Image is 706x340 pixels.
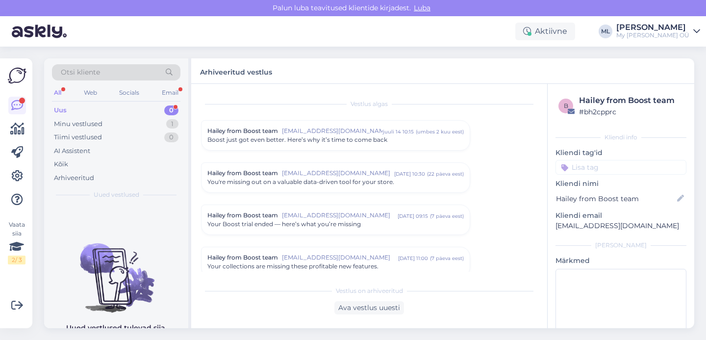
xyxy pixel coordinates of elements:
[616,24,700,39] a: [PERSON_NAME]My [PERSON_NAME] OÜ
[282,127,383,135] span: [EMAIL_ADDRESS][DOMAIN_NAME]
[430,255,464,262] div: ( 7 päeva eest )
[164,105,178,115] div: 0
[555,179,686,189] p: Kliendi nimi
[82,86,99,99] div: Web
[334,301,404,314] div: Ava vestlus uuesti
[282,253,398,262] span: [EMAIL_ADDRESS][DOMAIN_NAME]
[61,67,100,78] span: Otsi kliente
[8,256,25,264] div: 2 / 3
[282,169,394,178] span: [EMAIL_ADDRESS][DOMAIN_NAME]
[207,211,278,220] span: Hailey from Boost team
[555,148,686,158] p: Kliendi tag'id
[207,262,378,271] span: Your collections are missing these profitable new features.
[556,193,675,204] input: Lisa nimi
[515,23,575,40] div: Aktiivne
[54,119,102,129] div: Minu vestlused
[166,119,178,129] div: 1
[398,255,428,262] div: [DATE] 11:00
[411,3,433,12] span: Luba
[54,105,67,115] div: Uus
[599,25,612,38] div: ML
[555,160,686,175] input: Lisa tag
[201,100,537,108] div: Vestlus algas
[54,159,68,169] div: Kõik
[555,133,686,142] div: Kliendi info
[207,253,278,262] span: Hailey from Boost team
[52,86,63,99] div: All
[616,31,689,39] div: My [PERSON_NAME] OÜ
[207,169,278,178] span: Hailey from Boost team
[94,190,139,199] span: Uued vestlused
[54,146,90,156] div: AI Assistent
[579,95,683,106] div: Hailey from Boost team
[579,106,683,117] div: # bh2cpprc
[164,132,178,142] div: 0
[54,173,94,183] div: Arhiveeritud
[555,241,686,250] div: [PERSON_NAME]
[8,220,25,264] div: Vaata siia
[54,132,102,142] div: Tiimi vestlused
[416,128,464,135] div: ( umbes 2 kuu eest )
[555,256,686,266] p: Märkmed
[616,24,689,31] div: [PERSON_NAME]
[200,64,272,78] label: Arhiveeritud vestlus
[555,221,686,231] p: [EMAIL_ADDRESS][DOMAIN_NAME]
[282,211,398,220] span: [EMAIL_ADDRESS][DOMAIN_NAME]
[44,226,188,314] img: No chats
[207,127,278,135] span: Hailey from Boost team
[430,212,464,220] div: ( 7 päeva eest )
[8,66,26,85] img: Askly Logo
[207,220,361,229] span: Your Boost trial ended — here’s what you’re missing
[427,170,464,178] div: ( 22 päeva eest )
[336,287,403,295] span: Vestlus on arhiveeritud
[207,135,387,144] span: Boost just got even better. Here’s why it’s time to come back
[398,212,428,220] div: [DATE] 09:15
[383,128,414,135] div: juuli 14 10:15
[66,323,167,333] p: Uued vestlused tulevad siia.
[160,86,180,99] div: Email
[564,102,568,109] span: b
[207,178,394,186] span: You're missing out on a valuable data-driven tool for your store.
[555,210,686,221] p: Kliendi email
[117,86,141,99] div: Socials
[394,170,425,178] div: [DATE] 10:30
